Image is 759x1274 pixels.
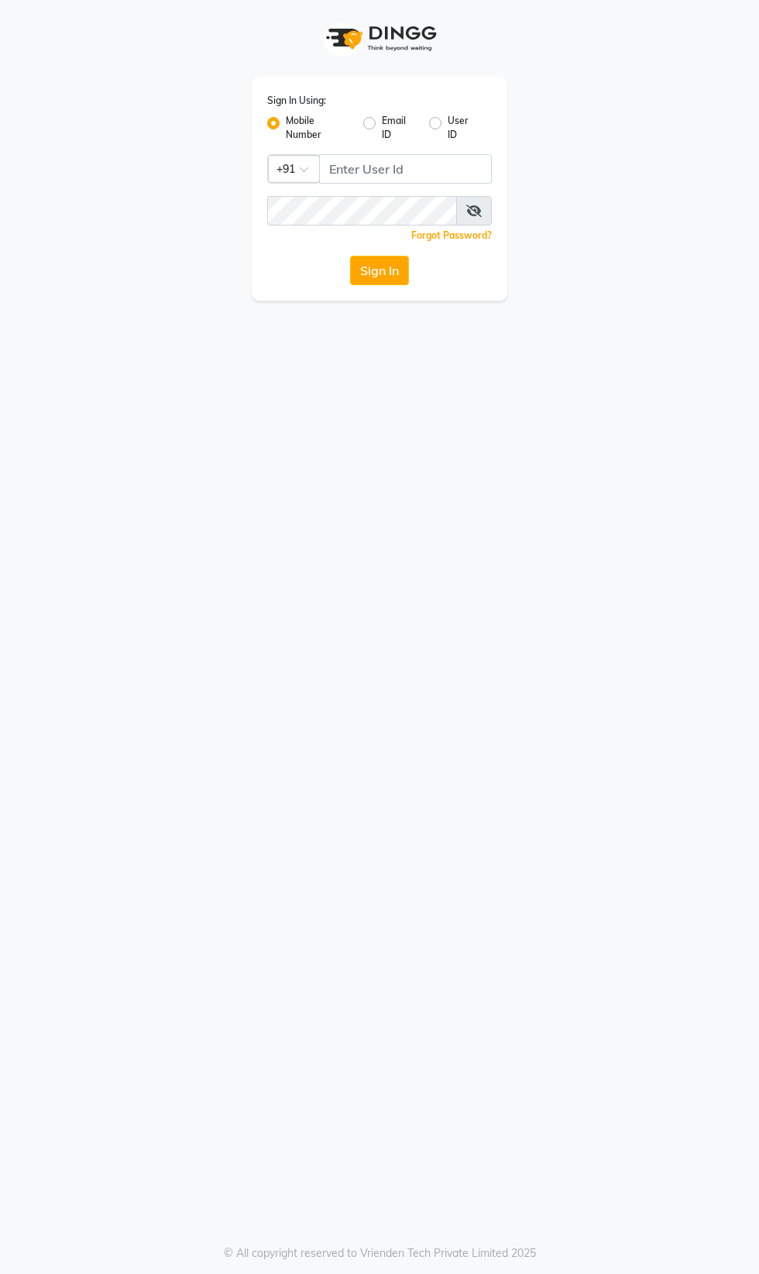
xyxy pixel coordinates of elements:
[448,114,479,142] label: User ID
[318,15,441,61] img: logo1.svg
[319,154,492,184] input: Username
[382,114,417,142] label: Email ID
[286,114,351,142] label: Mobile Number
[267,94,326,108] label: Sign In Using:
[267,196,457,226] input: Username
[411,229,492,241] a: Forgot Password?
[350,256,409,285] button: Sign In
